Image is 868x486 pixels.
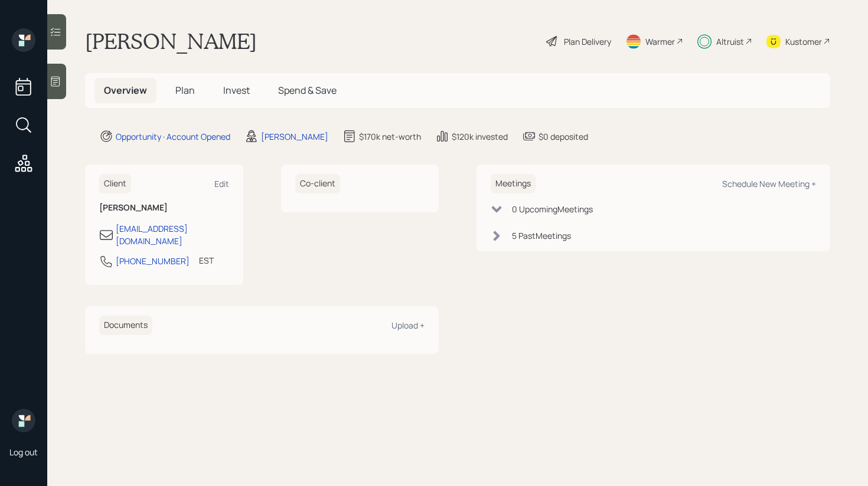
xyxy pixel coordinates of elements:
[99,203,229,213] h6: [PERSON_NAME]
[12,409,35,432] img: retirable_logo.png
[716,35,744,48] div: Altruist
[214,178,229,189] div: Edit
[785,35,822,48] div: Kustomer
[99,174,131,193] h6: Client
[116,130,230,143] div: Opportunity · Account Opened
[175,84,195,97] span: Plan
[539,130,588,143] div: $0 deposited
[261,130,328,143] div: [PERSON_NAME]
[564,35,611,48] div: Plan Delivery
[645,35,675,48] div: Warmer
[223,84,250,97] span: Invest
[391,320,425,331] div: Upload +
[199,254,214,267] div: EST
[359,130,421,143] div: $170k net-worth
[512,229,571,242] div: 5 Past Meeting s
[99,316,152,335] h6: Documents
[512,203,593,215] div: 0 Upcoming Meeting s
[116,222,229,247] div: [EMAIL_ADDRESS][DOMAIN_NAME]
[85,28,257,54] h1: [PERSON_NAME]
[116,255,190,267] div: [PHONE_NUMBER]
[722,178,816,189] div: Schedule New Meeting +
[9,446,38,458] div: Log out
[278,84,337,97] span: Spend & Save
[104,84,147,97] span: Overview
[452,130,508,143] div: $120k invested
[491,174,536,193] h6: Meetings
[295,174,340,193] h6: Co-client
